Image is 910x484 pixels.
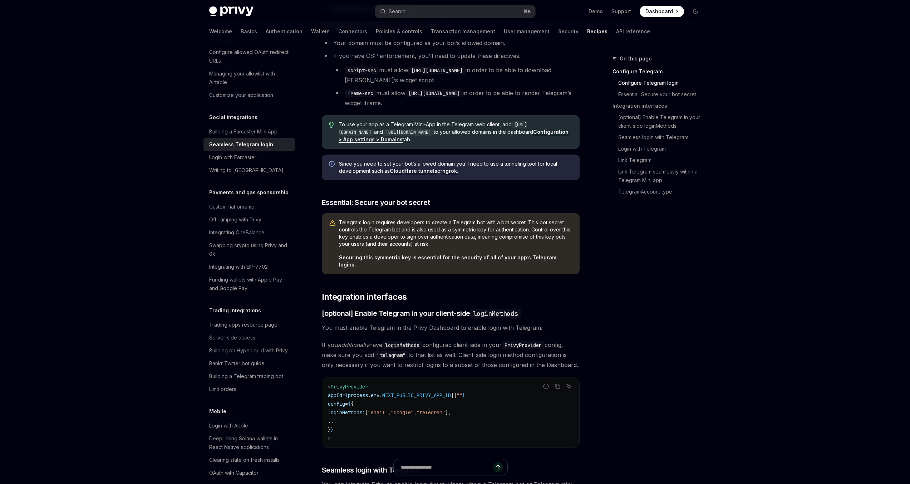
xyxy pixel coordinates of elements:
[203,454,295,466] a: Clearing state on fresh installs
[209,153,256,162] div: Login with Farcaster
[203,46,295,67] a: Configure allowed OAuth redirect URLs
[690,6,701,17] button: Toggle dark mode
[209,166,284,175] div: Writing to [GEOGRAPHIC_DATA]
[408,67,466,74] code: [URL][DOMAIN_NAME]
[616,23,650,40] a: API reference
[462,392,465,399] span: }
[333,65,580,85] li: must allow in order to be able to download [PERSON_NAME]’s widget script.
[342,392,345,399] span: =
[558,23,579,40] a: Security
[331,383,368,390] span: PrivyProvider
[203,432,295,454] a: Deeplinking Solana wallets in React Native applications
[351,401,354,407] span: {
[328,392,342,399] span: appId
[203,213,295,226] a: Off-ramping with Privy
[209,263,268,271] div: Integrating with EIP-7702
[589,8,603,15] a: Demo
[209,407,226,416] h5: Mobile
[209,469,259,477] div: OAuth with Capacitor
[333,88,580,108] li: must allow in order to be able to render Telegram’s widget iframe.
[445,409,451,416] span: ],
[645,8,673,15] span: Dashboard
[613,143,707,155] a: Login with Telegram
[613,66,707,77] a: Configure Telegram
[322,308,521,318] span: [optional] Enable Telegram in your client-side
[613,166,707,186] a: Link Telegram seamlessly within a Telegram Mini app
[322,340,580,370] span: If you have configured client-side in your config, make sure you add to that list as well. Client...
[203,200,295,213] a: Custom fiat onramp
[329,220,336,227] svg: Warning
[203,273,295,295] a: Funding wallets with Apple Pay and Google Pay
[504,23,550,40] a: User management
[339,121,527,136] code: [URL][DOMAIN_NAME]
[203,383,295,396] a: Limit orders
[203,331,295,344] a: Server-side access
[209,202,255,211] div: Custom fiat onramp
[390,168,437,174] a: Cloudflare tunnels
[345,392,348,399] span: {
[553,382,562,391] button: Copy the contents from the code block
[203,164,295,177] a: Writing to [GEOGRAPHIC_DATA]
[209,241,291,258] div: Swapping crypto using Privy and 0x
[203,151,295,164] a: Login with Farcaster
[209,372,283,381] div: Building a Telegram trading bot
[203,226,295,239] a: Integrating OneBalance
[431,23,495,40] a: Transaction management
[391,409,414,416] span: "google"
[322,291,407,303] span: Integration interfaces
[502,341,545,349] code: PrivyProvider
[523,9,531,14] span: ⌘ K
[209,306,261,315] h5: Trading integrations
[368,392,371,399] span: .
[203,239,295,260] a: Swapping crypto using Privy and 0x
[203,260,295,273] a: Integrating with EIP-7702
[203,466,295,479] a: OAuth with Capacitor
[451,392,457,399] span: ||
[442,168,457,174] a: ngrok
[339,219,572,248] span: Telegram login requires developers to create a Telegram bot with a bot secret. This bot secret co...
[209,140,273,149] div: Seamless Telegram login
[203,125,295,138] a: Building a Farcaster Mini App
[203,419,295,432] a: Login with Apple
[209,48,291,65] div: Configure allowed OAuth redirect URLs
[209,321,277,329] div: Trading apps resource page
[371,392,379,399] span: env
[209,275,291,293] div: Funding wallets with Apple Pay and Google Pay
[209,215,261,224] div: Off-ramping with Privy
[368,409,388,416] span: "email"
[338,341,369,348] em: additionally
[383,129,434,136] code: [URL][DOMAIN_NAME]
[620,54,652,63] span: On this page
[209,421,248,430] div: Login with Apple
[613,100,707,112] a: Integration interfaces
[613,132,707,143] a: Seamless login with Telegram
[414,409,417,416] span: ,
[311,23,330,40] a: Wallets
[209,91,273,99] div: Customize your application
[401,459,493,475] input: Ask a question...
[613,155,707,166] a: Link Telegram
[640,6,684,17] a: Dashboard
[322,197,430,207] span: Essential: Secure your bot secret
[209,127,277,136] div: Building a Farcaster Mini App
[613,112,707,132] a: [optional] Enable Telegram in your client-side loginMethods
[209,434,291,451] div: Deeplinking Solana wallets in React Native applications
[345,67,379,74] code: script-src
[328,383,331,390] span: <
[328,409,365,416] span: loginMethods:
[389,7,409,16] div: Search...
[613,89,707,100] a: Essential: Secure your bot secret
[328,401,345,407] span: config
[322,38,580,48] li: Your domain must be configured as your bot’s allowed domain.
[209,346,288,355] div: Building on Hyperliquid with Privy
[329,122,334,128] svg: Tip
[339,121,572,143] span: To use your app as a Telegram Mini-App in the Telegram web client, add and to your allowed domain...
[379,392,382,399] span: .
[328,435,331,441] span: >
[241,23,257,40] a: Basics
[322,51,580,108] li: If you have CSP enforcement, you’ll need to update these directives:
[266,23,302,40] a: Authentication
[405,89,463,97] code: [URL][DOMAIN_NAME]
[339,254,556,268] strong: Securing this symmetric key is essential for the security of all of your app’s Telegram logins.
[457,392,462,399] span: ""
